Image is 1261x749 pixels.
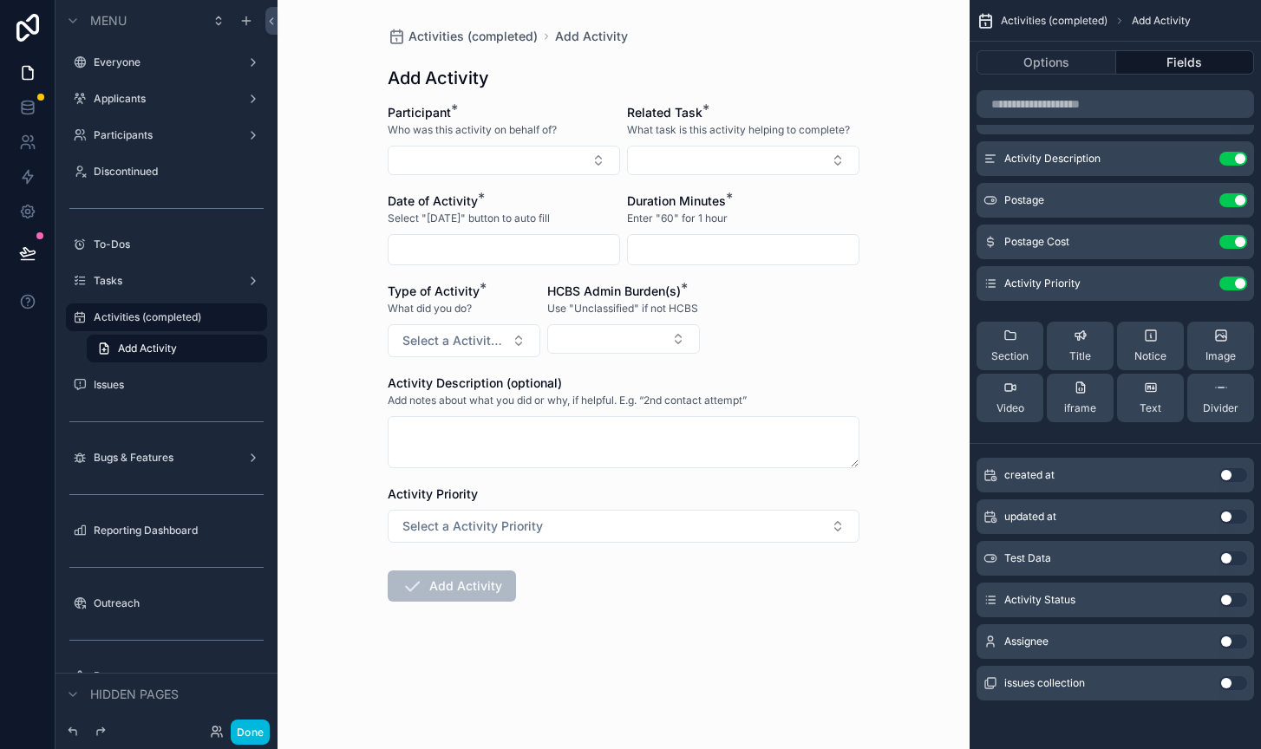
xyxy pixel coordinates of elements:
[547,324,700,354] button: Select Button
[388,105,451,120] span: Participant
[627,212,728,225] span: Enter "60" for 1 hour
[94,128,232,142] label: Participants
[388,212,550,225] span: Select "[DATE]" button to auto fill
[1004,635,1049,648] span: Assignee
[402,332,505,349] span: Select a Activity Type
[977,322,1043,370] button: Section
[408,28,538,45] span: Activities (completed)
[1004,468,1055,482] span: created at
[627,123,850,137] span: What task is this activity helping to complete?
[94,274,232,288] label: Tasks
[1004,235,1069,249] span: Postage Cost
[90,12,127,29] span: Menu
[388,510,859,543] button: Select Button
[991,349,1029,363] span: Section
[1069,349,1091,363] span: Title
[231,720,270,745] button: Done
[388,375,562,390] span: Activity Description (optional)
[627,105,702,120] span: Related Task
[90,686,179,703] span: Hidden pages
[388,486,478,501] span: Activity Priority
[94,165,257,179] label: Discontinued
[547,302,698,316] span: Use "Unclassified" if not HCBS
[388,123,557,137] span: Who was this activity on behalf of?
[1064,401,1096,415] span: iframe
[388,302,472,316] span: What did you do?
[627,193,726,208] span: Duration Minutes
[977,50,1116,75] button: Options
[94,451,232,465] label: Bugs & Features
[1047,322,1114,370] button: Title
[1187,374,1254,422] button: Divider
[94,378,257,392] label: Issues
[1140,401,1161,415] span: Text
[1004,193,1044,207] span: Postage
[388,283,480,298] span: Type of Activity
[388,394,747,407] span: Add notes about what you did or why, if helpful. E.g. “2nd contact attempt”
[402,518,543,535] span: Select a Activity Priority
[388,146,620,175] button: Select Button
[1117,322,1184,370] button: Notice
[977,374,1043,422] button: Video
[388,28,538,45] a: Activities (completed)
[555,28,628,45] a: Add Activity
[1004,152,1101,166] span: Activity Description
[1004,551,1051,565] span: Test Data
[94,596,257,610] label: Outreach
[94,310,257,324] label: Activities (completed)
[996,401,1024,415] span: Video
[1132,14,1191,28] span: Add Activity
[388,193,478,208] span: Date of Activity
[94,92,232,106] label: Applicants
[1187,322,1254,370] button: Image
[547,283,681,298] span: HCBS Admin Burden(s)
[1004,510,1056,524] span: updated at
[1117,374,1184,422] button: Text
[94,524,257,537] label: Reporting Dashboard
[87,335,267,362] a: Add Activity
[118,342,177,355] span: Add Activity
[1004,593,1075,607] span: Activity Status
[1047,374,1114,422] button: iframe
[388,66,489,90] h1: Add Activity
[1004,676,1085,690] span: issues collection
[1205,349,1236,363] span: Image
[94,55,232,69] label: Everyone
[1134,349,1166,363] span: Notice
[1203,401,1238,415] span: Divider
[1004,277,1081,290] span: Activity Priority
[388,324,540,357] button: Select Button
[1001,14,1107,28] span: Activities (completed)
[94,238,257,251] label: To-Dos
[94,669,257,683] label: Basecamp
[627,146,859,175] button: Select Button
[1116,50,1255,75] button: Fields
